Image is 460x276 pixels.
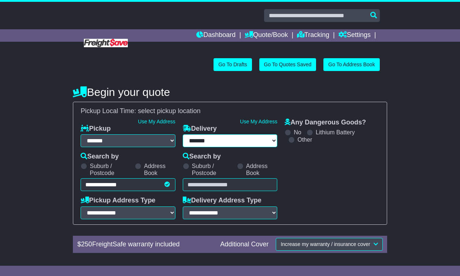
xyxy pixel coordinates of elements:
[259,58,316,71] a: Go To Quotes Saved
[81,240,92,248] span: 250
[81,125,111,133] label: Pickup
[196,29,235,42] a: Dashboard
[294,129,301,136] label: No
[285,119,366,127] label: Any Dangerous Goods?
[246,163,277,176] label: Address Book
[81,153,119,161] label: Search by
[240,119,277,124] a: Use My Address
[281,241,370,247] span: Increase my warranty / insurance cover
[77,107,383,115] div: Pickup Local Time:
[138,119,175,124] a: Use My Address
[183,125,217,133] label: Delivery
[297,136,312,143] label: Other
[276,238,382,251] button: Increase my warranty / insurance cover
[84,39,128,47] img: Freight Save
[316,129,355,136] label: Lithium Battery
[183,197,261,205] label: Delivery Address Type
[81,197,155,205] label: Pickup Address Type
[90,163,131,176] label: Suburb / Postcode
[74,240,216,249] div: $ FreightSafe warranty included
[338,29,371,42] a: Settings
[144,163,175,176] label: Address Book
[245,29,288,42] a: Quote/Book
[214,58,252,71] a: Go To Drafts
[73,86,387,98] h4: Begin your quote
[216,240,272,249] div: Additional Cover
[297,29,329,42] a: Tracking
[183,153,221,161] label: Search by
[138,107,200,115] span: select pickup location
[192,163,233,176] label: Suburb / Postcode
[323,58,379,71] a: Go To Address Book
